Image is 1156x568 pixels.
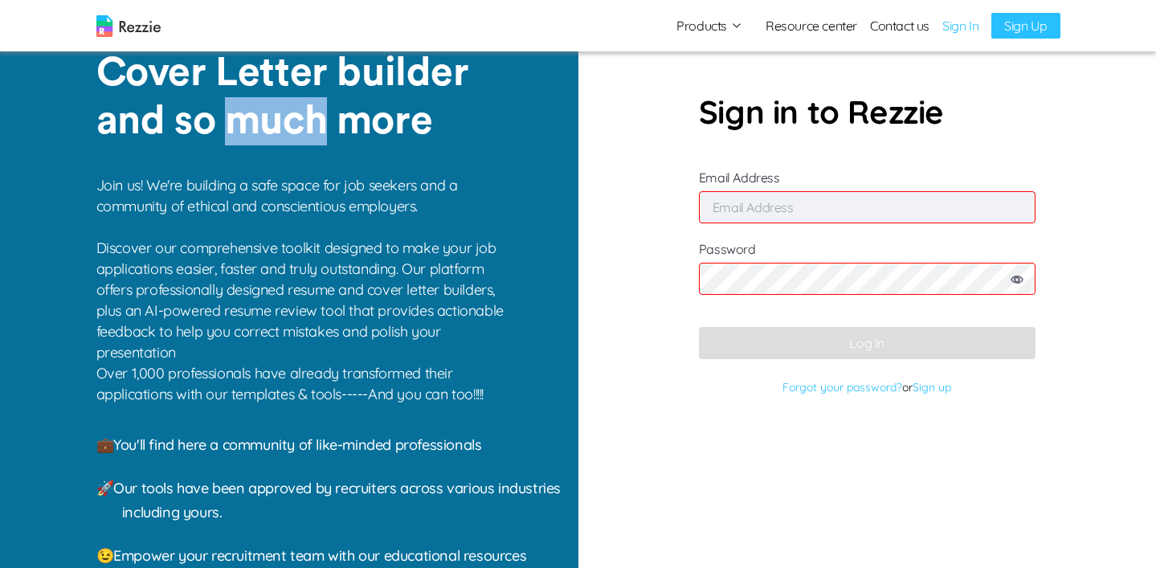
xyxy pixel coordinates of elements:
[870,16,929,35] a: Contact us
[699,263,1035,295] input: Password
[699,327,1035,359] button: Log In
[782,380,902,394] a: Forgot your password?
[942,16,978,35] a: Sign In
[699,88,1035,136] p: Sign in to Rezzie
[96,479,561,521] span: 🚀 Our tools have been approved by recruiters across various industries including yours.
[96,175,515,363] p: Join us! We're building a safe space for job seekers and a community of ethical and conscientious...
[96,15,161,37] img: logo
[96,435,482,454] span: 💼 You'll find here a community of like-minded professionals
[676,16,743,35] button: Products
[699,375,1035,399] p: or
[699,241,1035,311] label: Password
[96,546,527,565] span: 😉 Empower your recruitment team with our educational resources
[699,170,1035,215] label: Email Address
[991,13,1060,39] a: Sign Up
[699,191,1035,223] input: Email Address
[913,380,951,394] a: Sign up
[96,363,515,405] p: Over 1,000 professionals have already transformed their applications with our templates & tools--...
[96,1,497,145] p: Resume Builder, Cover Letter builder and so much more
[766,16,857,35] a: Resource center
